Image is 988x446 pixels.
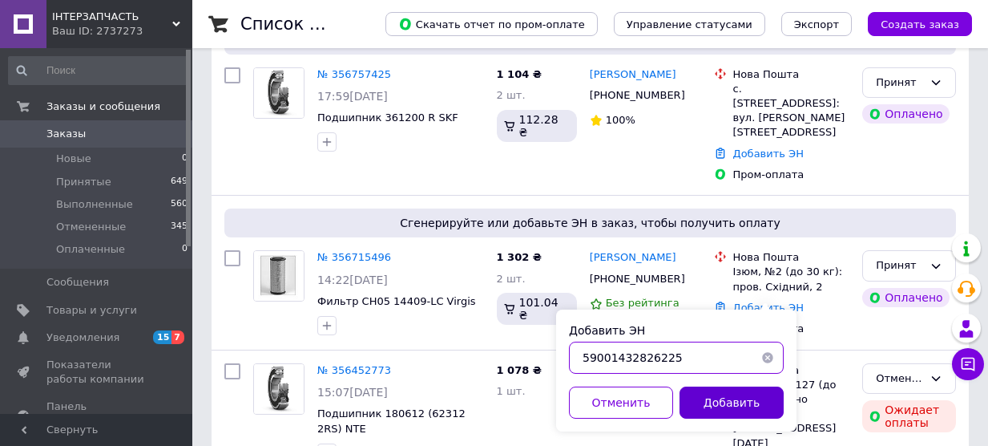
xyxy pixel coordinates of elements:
[733,302,804,314] a: Добавить ЭН
[46,127,86,141] span: Заказы
[46,303,137,318] span: Товары и услуги
[876,75,923,91] div: Принят
[627,18,752,30] span: Управление статусами
[8,56,189,85] input: Поиск
[317,364,391,376] a: № 356452773
[952,348,984,380] button: Чат с покупателем
[52,10,172,24] span: ІНТЕРЗАПЧАСТЬ
[497,385,526,397] span: 1 шт.
[733,67,850,82] div: Нова Пошта
[171,197,188,212] span: 560
[171,330,184,344] span: 7
[46,399,148,428] span: Панель управления
[868,12,972,36] button: Создать заказ
[317,386,388,399] span: 15:07[DATE]
[497,251,542,263] span: 1 302 ₴
[317,90,388,103] span: 17:59[DATE]
[46,358,148,387] span: Показатели работы компании
[794,18,839,30] span: Экспорт
[317,111,458,124] a: Подшипник 361200 R SKF
[590,250,676,266] a: [PERSON_NAME]
[240,14,378,34] h1: Список заказов
[46,330,119,345] span: Уведомления
[569,324,645,337] label: Добавить ЭН
[614,12,765,36] button: Управление статусами
[590,67,676,83] a: [PERSON_NAME]
[852,18,972,30] a: Создать заказ
[231,215,950,231] span: Сгенерируйте или добавьте ЭН в заказ, чтобы получить оплату
[56,175,111,189] span: Принятые
[56,152,91,166] span: Новые
[752,342,784,374] button: Очистить
[497,273,526,285] span: 2 шт.
[56,220,126,234] span: Отмененные
[606,114,635,126] span: 100%
[497,110,577,142] div: 112.28 ₴
[52,24,192,39] div: Ваш ID: 2737273
[253,250,304,302] a: Фото товару
[569,387,673,419] button: Отменить
[876,257,923,274] div: Принят
[56,197,133,212] span: Выполненные
[171,220,188,234] span: 345
[733,148,804,160] a: Добавить ЭН
[171,175,188,189] span: 649
[253,363,304,415] a: Фото товару
[317,251,391,263] a: № 356715496
[56,242,125,257] span: Оплаченные
[317,274,388,286] span: 14:22[DATE]
[254,364,304,414] img: Фото товару
[497,68,542,80] span: 1 104 ₴
[182,242,188,257] span: 0
[254,251,304,301] img: Фото товару
[398,17,585,31] span: Скачать отчет по пром-оплате
[497,364,542,376] span: 1 078 ₴
[587,85,688,106] div: [PHONE_NUMBER]
[182,152,188,166] span: 0
[876,371,923,387] div: Отменен
[253,67,304,119] a: Фото товару
[153,330,171,344] span: 15
[497,89,526,101] span: 2 шт.
[881,18,959,30] span: Создать заказ
[587,269,688,290] div: [PHONE_NUMBER]
[497,293,577,325] div: 101.04 ₴
[680,387,784,419] button: Добавить
[254,68,304,118] img: Фото товару
[46,99,160,114] span: Заказы и сообщения
[862,104,949,124] div: Оплачено
[46,275,109,290] span: Сообщения
[862,400,956,432] div: Ожидает оплаты
[862,288,949,307] div: Оплачено
[317,295,476,307] a: Фильтр CH05 14409-LC Virgis
[733,168,850,182] div: Пром-оплата
[781,12,852,36] button: Экспорт
[733,265,850,294] div: Ізюм, №2 (до 30 кг): пров. Східний, 2
[606,297,680,309] span: Без рейтинга
[733,250,850,265] div: Нова Пошта
[385,12,598,36] button: Скачать отчет по пром-оплате
[733,82,850,140] div: с. [STREET_ADDRESS]: вул. [PERSON_NAME][STREET_ADDRESS]
[317,68,391,80] a: № 356757425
